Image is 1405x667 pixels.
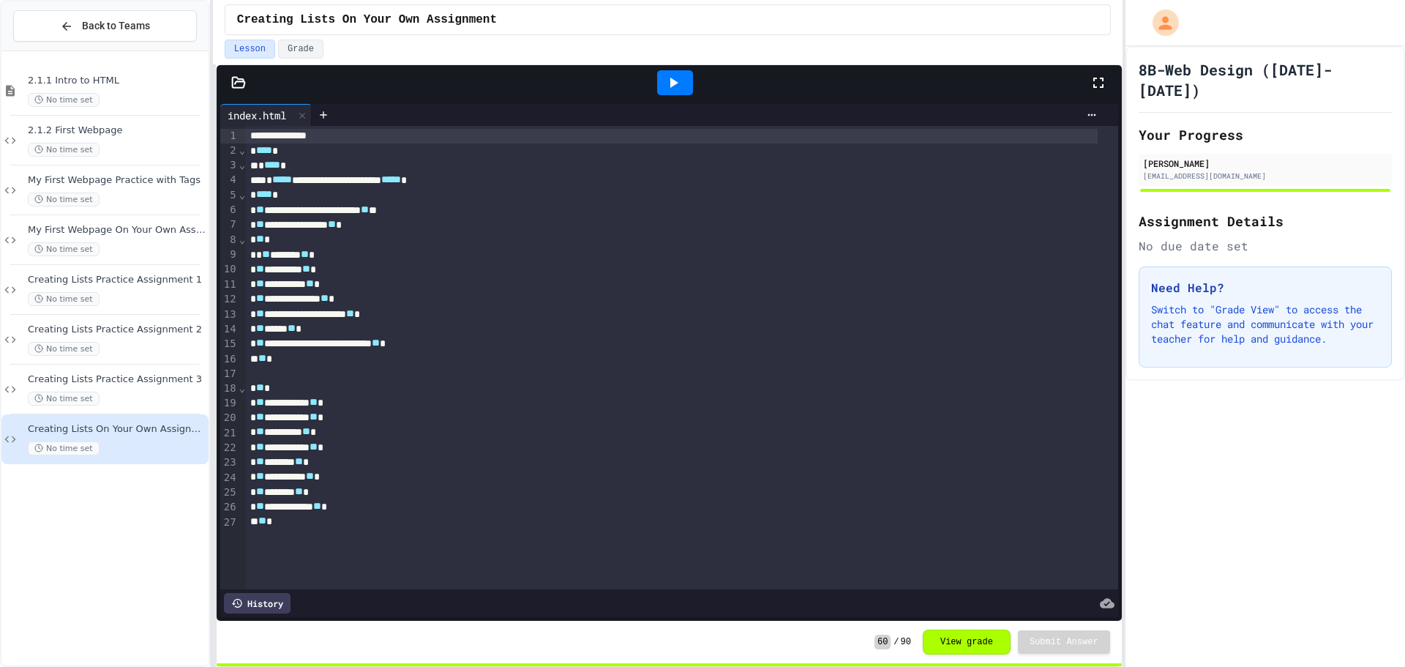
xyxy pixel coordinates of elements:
[220,188,239,203] div: 5
[220,277,239,292] div: 11
[28,373,206,386] span: Creating Lists Practice Assignment 3
[901,636,911,648] span: 90
[28,193,100,206] span: No time set
[28,224,206,236] span: My First Webpage On Your Own Asssignment
[220,292,239,307] div: 12
[28,143,100,157] span: No time set
[1139,237,1392,255] div: No due date set
[224,593,291,614] div: History
[28,242,100,256] span: No time set
[220,367,239,381] div: 17
[28,342,100,356] span: No time set
[220,144,239,158] div: 2
[220,262,239,277] div: 10
[1018,630,1110,654] button: Submit Answer
[1151,279,1379,297] h3: Need Help?
[220,381,239,396] div: 18
[1143,157,1387,170] div: [PERSON_NAME]
[220,108,293,123] div: index.html
[220,233,239,247] div: 8
[28,441,100,455] span: No time set
[239,234,246,245] span: Fold line
[13,10,197,42] button: Back to Teams
[239,144,246,156] span: Fold line
[1139,124,1392,145] h2: Your Progress
[239,189,246,201] span: Fold line
[874,635,891,649] span: 60
[923,630,1011,655] button: View grade
[278,40,323,59] button: Grade
[893,636,899,648] span: /
[1143,171,1387,182] div: [EMAIL_ADDRESS][DOMAIN_NAME]
[220,104,312,126] div: index.html
[28,93,100,107] span: No time set
[220,411,239,425] div: 20
[220,337,239,351] div: 15
[28,392,100,406] span: No time set
[28,124,206,137] span: 2.1.2 First Webpage
[28,75,206,87] span: 2.1.1 Intro to HTML
[220,426,239,441] div: 21
[28,423,206,436] span: Creating Lists On Your Own Assignment
[239,159,246,171] span: Fold line
[225,40,275,59] button: Lesson
[220,203,239,217] div: 6
[220,441,239,455] div: 22
[28,174,206,187] span: My First Webpage Practice with Tags
[220,129,239,144] div: 1
[28,324,206,336] span: Creating Lists Practice Assignment 2
[1151,302,1379,346] p: Switch to "Grade View" to access the chat feature and communicate with your teacher for help and ...
[1139,59,1392,100] h1: 8B-Web Design ([DATE]-[DATE])
[220,247,239,262] div: 9
[220,485,239,500] div: 25
[239,382,246,394] span: Fold line
[220,455,239,470] div: 23
[220,158,239,173] div: 3
[237,11,497,29] span: Creating Lists On Your Own Assignment
[28,274,206,286] span: Creating Lists Practice Assignment 1
[220,471,239,485] div: 24
[220,500,239,515] div: 26
[28,292,100,306] span: No time set
[220,515,239,530] div: 27
[220,217,239,232] div: 7
[1137,6,1183,40] div: My Account
[1139,211,1392,231] h2: Assignment Details
[220,396,239,411] div: 19
[220,308,239,322] div: 13
[220,322,239,337] div: 14
[220,352,239,367] div: 16
[220,173,239,187] div: 4
[82,18,150,34] span: Back to Teams
[1030,636,1098,648] span: Submit Answer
